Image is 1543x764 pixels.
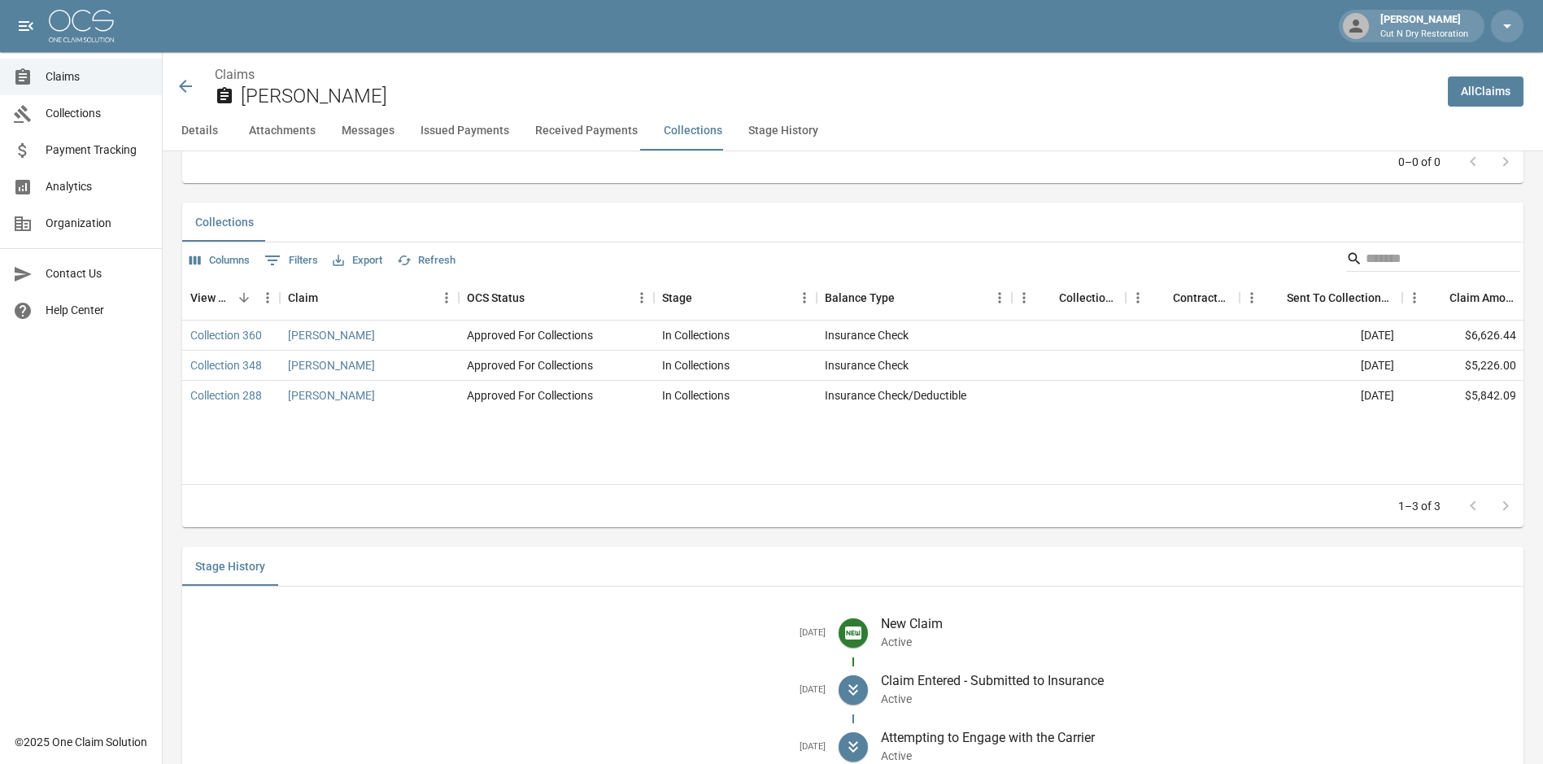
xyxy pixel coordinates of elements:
[260,247,322,273] button: Show filters
[662,387,730,404] div: In Collections
[895,286,918,309] button: Sort
[1059,275,1118,321] div: Collections Fee
[825,327,909,343] div: Insurance Check
[46,105,149,122] span: Collections
[1346,246,1520,275] div: Search
[434,286,459,310] button: Menu
[459,275,654,321] div: OCS Status
[46,265,149,282] span: Contact Us
[1036,286,1059,309] button: Sort
[825,275,895,321] div: Balance Type
[1264,286,1287,309] button: Sort
[881,748,1511,764] p: Active
[1012,275,1126,321] div: Collections Fee
[881,728,1511,748] p: Attempting to Engage with the Carrier
[662,275,692,321] div: Stage
[1240,286,1264,310] button: Menu
[215,67,255,82] a: Claims
[195,684,826,696] h5: [DATE]
[1398,154,1441,170] p: 0–0 of 0
[525,286,547,309] button: Sort
[1240,321,1402,351] div: [DATE]
[1402,351,1524,381] div: $5,226.00
[185,248,254,273] button: Select columns
[662,357,730,373] div: In Collections
[46,215,149,232] span: Organization
[467,357,593,373] div: Approved For Collections
[46,302,149,319] span: Help Center
[1012,286,1036,310] button: Menu
[692,286,715,309] button: Sort
[46,142,149,159] span: Payment Tracking
[182,275,280,321] div: View Collection
[1150,286,1173,309] button: Sort
[233,286,255,309] button: Sort
[881,691,1511,707] p: Active
[329,111,408,151] button: Messages
[1374,11,1475,41] div: [PERSON_NAME]
[651,111,735,151] button: Collections
[318,286,341,309] button: Sort
[825,387,966,404] div: Insurance Check/Deductible
[1173,275,1231,321] div: Contractor Amount
[1126,286,1150,310] button: Menu
[182,203,1523,242] div: related-list tabs
[46,68,149,85] span: Claims
[190,357,262,373] a: Collection 348
[630,286,654,310] button: Menu
[735,111,831,151] button: Stage History
[182,547,278,586] button: Stage History
[190,327,262,343] a: Collection 360
[1287,275,1394,321] div: Sent To Collections Date
[654,275,817,321] div: Stage
[467,275,525,321] div: OCS Status
[1402,381,1524,411] div: $5,842.09
[163,111,1543,151] div: anchor tabs
[190,387,262,404] a: Collection 288
[255,286,280,310] button: Menu
[215,65,1435,85] nav: breadcrumb
[163,111,236,151] button: Details
[195,741,826,753] h5: [DATE]
[1240,275,1402,321] div: Sent To Collections Date
[241,85,1435,108] h2: [PERSON_NAME]
[1380,28,1468,41] p: Cut N Dry Restoration
[881,671,1511,691] p: Claim Entered - Submitted to Insurance
[10,10,42,42] button: open drawer
[825,357,909,373] div: Insurance Check
[182,203,267,242] button: Collections
[1240,351,1402,381] div: [DATE]
[288,387,375,404] a: [PERSON_NAME]
[46,178,149,195] span: Analytics
[49,10,114,42] img: ocs-logo-white-transparent.png
[1398,498,1441,514] p: 1–3 of 3
[467,327,593,343] div: Approved For Collections
[881,634,1511,650] p: Active
[393,248,460,273] button: Refresh
[408,111,522,151] button: Issued Payments
[467,387,593,404] div: Approved For Collections
[792,286,817,310] button: Menu
[15,734,147,750] div: © 2025 One Claim Solution
[1449,275,1516,321] div: Claim Amount
[1448,76,1523,107] a: AllClaims
[1427,286,1449,309] button: Sort
[987,286,1012,310] button: Menu
[1402,286,1427,310] button: Menu
[1240,381,1402,411] div: [DATE]
[288,275,318,321] div: Claim
[288,357,375,373] a: [PERSON_NAME]
[662,327,730,343] div: In Collections
[522,111,651,151] button: Received Payments
[817,275,1012,321] div: Balance Type
[1402,321,1524,351] div: $6,626.44
[190,275,233,321] div: View Collection
[329,248,386,273] button: Export
[1126,275,1240,321] div: Contractor Amount
[236,111,329,151] button: Attachments
[182,547,1523,586] div: related-list tabs
[1402,275,1524,321] div: Claim Amount
[881,614,1511,634] p: New Claim
[288,327,375,343] a: [PERSON_NAME]
[280,275,459,321] div: Claim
